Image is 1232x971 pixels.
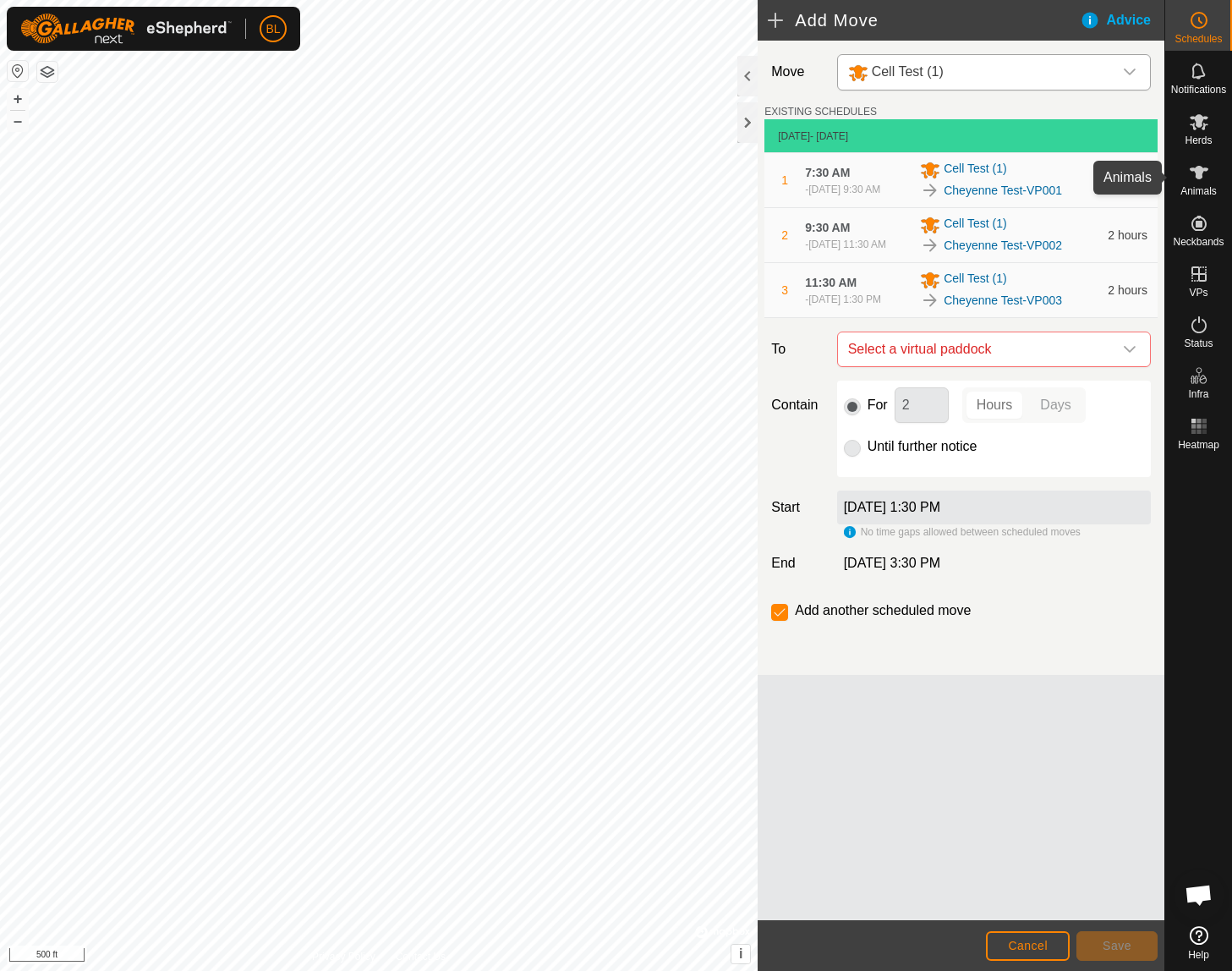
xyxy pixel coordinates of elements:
button: Map Layers [37,62,57,82]
span: Cancel [1008,939,1048,952]
img: To [920,235,940,255]
span: Cell Test [841,55,1113,90]
span: Cell Test (1) [872,64,944,79]
a: Cheyenne Test-VP003 [944,292,1062,310]
span: BL [266,20,280,38]
span: i [739,946,742,961]
span: Cell Test (1) [944,270,1006,290]
span: [DATE] 3:30 PM [844,556,940,570]
span: VPs [1189,288,1207,298]
div: Advice [1080,10,1164,30]
div: - [805,182,880,197]
span: 2 [781,228,788,242]
div: dropdown trigger [1113,332,1147,366]
div: dropdown trigger [1113,55,1147,90]
span: [DATE] 1:30 PM [808,293,881,305]
span: 7:30 AM [805,166,850,179]
span: Save [1103,939,1131,952]
label: Start [764,497,830,518]
span: No time gaps allowed between scheduled moves [861,526,1081,538]
span: 2 hours [1108,283,1147,297]
button: Cancel [986,931,1070,961]
span: Select a virtual paddock [841,332,1113,366]
a: Cheyenne Test-VP002 [944,237,1062,255]
span: Cell Test (1) [944,215,1006,235]
span: Animals [1180,186,1217,196]
a: Cheyenne Test-VP001 [944,182,1062,200]
span: [DATE] [778,130,810,142]
div: - [805,237,886,252]
label: Add another scheduled move [795,604,971,617]
h2: Add Move [768,10,1079,30]
span: 2 hours [1108,228,1147,242]
div: Open chat [1174,870,1224,920]
label: Move [764,54,830,91]
span: [DATE] 11:30 AM [808,239,886,250]
label: [DATE] 1:30 PM [844,500,940,514]
span: Status [1184,338,1213,348]
span: Infra [1188,389,1208,399]
button: + [8,89,28,109]
label: For [868,398,888,412]
label: Contain [764,395,830,415]
span: Help [1188,950,1209,960]
label: EXISTING SCHEDULES [764,104,877,119]
button: Save [1076,931,1158,961]
span: 9:30 AM [805,221,850,234]
img: Gallagher Logo [20,14,232,44]
button: – [8,111,28,131]
a: Privacy Policy [312,949,375,964]
button: i [731,945,750,963]
label: End [764,553,830,573]
span: - [DATE] [810,130,848,142]
button: Reset Map [8,61,28,81]
label: To [764,332,830,367]
span: Neckbands [1173,237,1224,247]
span: Cell Test (1) [944,160,1006,180]
a: Help [1165,919,1232,967]
a: Contact Us [396,949,446,964]
span: [DATE] 9:30 AM [808,184,880,195]
div: - [805,292,881,307]
span: Heatmap [1178,440,1219,450]
span: Schedules [1175,34,1222,44]
span: Notifications [1171,85,1226,95]
span: 2 hours [1108,173,1147,187]
span: 11:30 AM [805,276,857,289]
label: Until further notice [868,440,977,453]
img: To [920,290,940,310]
img: To [920,180,940,200]
span: Herds [1185,135,1212,145]
span: 3 [781,283,788,297]
span: 1 [781,173,788,187]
